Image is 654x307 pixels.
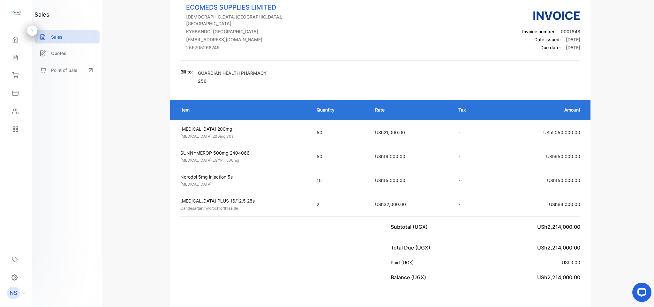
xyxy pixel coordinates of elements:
[458,153,485,160] p: -
[537,224,580,230] span: USh2,214,000.00
[180,106,304,113] p: Item
[51,50,66,57] p: Quotes
[375,178,405,183] span: USh15,000.00
[375,130,405,135] span: USh21,000.00
[561,29,580,34] span: 0001848
[180,205,305,211] p: Candesartan/hydrochlorthiazide
[180,173,305,180] p: Norodol 5mg injection 5s
[180,150,305,156] p: SUNNYMEROP 500mg 2404066
[522,29,556,34] span: Invoice number:
[51,34,63,40] p: Sales
[186,36,309,43] p: [EMAIL_ADDRESS][DOMAIN_NAME]
[180,181,305,187] p: [MEDICAL_DATA]
[317,129,362,136] p: 50
[375,154,405,159] span: USh19,000.00
[180,126,305,132] p: [MEDICAL_DATA] 200mg
[549,202,580,207] span: USh64,000.00
[11,8,21,18] img: logo
[375,106,446,113] p: Rate
[198,70,267,76] p: GUARDIAN HEALTH PHARMACY
[391,259,416,266] p: Paid (UGX)
[186,28,309,35] p: KYEBANDO, [GEOGRAPHIC_DATA]
[458,177,485,184] p: -
[537,274,580,280] span: USh2,214,000.00
[566,45,580,50] span: [DATE]
[317,153,362,160] p: 50
[375,202,406,207] span: USh32,000.00
[10,289,17,297] p: NS
[540,45,561,50] span: Due date:
[627,280,654,307] iframe: LiveChat chat widget
[534,37,561,42] span: Date issued:
[317,177,362,184] p: 10
[543,130,580,135] span: USh1,050,000.00
[34,30,100,43] a: Sales
[186,44,309,51] p: 256705268749
[180,157,305,163] p: [MEDICAL_DATA] EGYPT 500mg
[180,134,305,139] p: [MEDICAL_DATA] 200mg 30s
[180,197,305,204] p: [MEDICAL_DATA] PLUS 16/12.5 28s
[562,260,580,265] span: USh0.00
[186,3,309,12] p: ECOMEDS SUPPLIES LIMITED
[458,129,485,136] p: -
[566,37,580,42] span: [DATE]
[537,244,580,251] span: USh2,214,000.00
[180,68,193,75] p: Bill to:
[522,7,580,24] h3: Invoice
[458,106,485,113] p: Tax
[458,201,485,208] p: -
[186,13,309,27] p: [DEMOGRAPHIC_DATA][GEOGRAPHIC_DATA], [GEOGRAPHIC_DATA],
[391,273,429,281] p: Balance (UGX)
[34,10,49,19] h1: sales
[51,67,77,73] p: Point of Sale
[34,47,100,60] a: Quotes
[198,78,267,84] p: 256
[317,201,362,208] p: 2
[546,154,580,159] span: USh950,000.00
[317,106,362,113] p: Quantity
[547,178,580,183] span: USh150,000.00
[34,63,100,77] a: Point of Sale
[391,244,433,251] p: Total Due (UGX)
[391,223,430,231] p: Subtotal (UGX)
[497,106,581,113] p: Amount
